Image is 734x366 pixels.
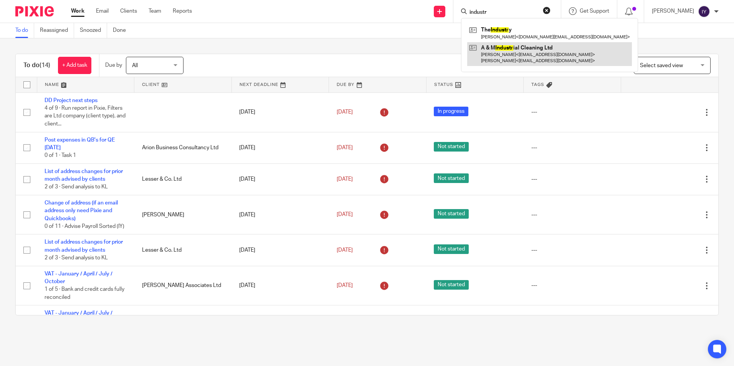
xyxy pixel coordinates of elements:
[469,9,538,16] input: Search
[71,7,84,15] a: Work
[80,23,107,38] a: Snoozed
[531,144,613,152] div: ---
[15,23,34,38] a: To do
[134,234,232,266] td: Lesser & Co. Ltd
[231,163,329,195] td: [DATE]
[337,145,353,150] span: [DATE]
[23,61,50,69] h1: To do
[434,280,469,290] span: Not started
[45,153,76,158] span: 0 of 1 · Task 1
[173,7,192,15] a: Reports
[531,211,613,219] div: ---
[337,109,353,115] span: [DATE]
[45,239,123,252] a: List of address changes for prior month advised by clients
[45,137,115,150] a: Post expenses in QB's for QE [DATE]
[231,92,329,132] td: [DATE]
[40,23,74,38] a: Reassigned
[45,224,124,229] span: 0 of 11 · Advise Payroll Sorted (IY)
[45,255,108,260] span: 2 of 3 · Send analysis to KL
[45,106,126,127] span: 4 of 9 · Run report in Pixie, Filters are Ltd company (client type), and client...
[434,107,468,116] span: In progress
[337,212,353,218] span: [DATE]
[231,234,329,266] td: [DATE]
[134,305,232,345] td: Maceo Search Ltd
[231,195,329,234] td: [DATE]
[531,282,613,289] div: ---
[134,195,232,234] td: [PERSON_NAME]
[337,247,353,253] span: [DATE]
[698,5,710,18] img: svg%3E
[134,132,232,163] td: Arion Business Consultancy Ltd
[652,7,694,15] p: [PERSON_NAME]
[231,266,329,305] td: [DATE]
[45,200,118,221] a: Change of address (if an email address only need Pixie and Quickbooks)
[434,244,469,254] span: Not started
[96,7,109,15] a: Email
[113,23,132,38] a: Done
[580,8,609,14] span: Get Support
[45,98,98,103] a: DD Project next steps
[15,6,54,16] img: Pixie
[434,173,469,183] span: Not started
[531,82,544,87] span: Tags
[132,63,138,68] span: All
[45,185,108,190] span: 2 of 3 · Send analysis to KL
[434,142,469,152] span: Not started
[543,7,550,14] button: Clear
[231,305,329,345] td: [DATE]
[120,7,137,15] a: Clients
[434,209,469,219] span: Not started
[134,266,232,305] td: [PERSON_NAME] Associates Ltd
[531,108,613,116] div: ---
[45,271,112,284] a: VAT - January / April / July / October
[45,310,112,323] a: VAT - January / April / July / October
[40,62,50,68] span: (14)
[45,169,123,182] a: List of address changes for prior month advised by clients
[531,175,613,183] div: ---
[337,283,353,288] span: [DATE]
[45,287,124,300] span: 1 of 5 · Bank and credit cards fully reconciled
[105,61,122,69] p: Due by
[58,57,91,74] a: + Add task
[149,7,161,15] a: Team
[231,132,329,163] td: [DATE]
[337,176,353,182] span: [DATE]
[531,246,613,254] div: ---
[640,63,683,68] span: Select saved view
[134,163,232,195] td: Lesser & Co. Ltd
